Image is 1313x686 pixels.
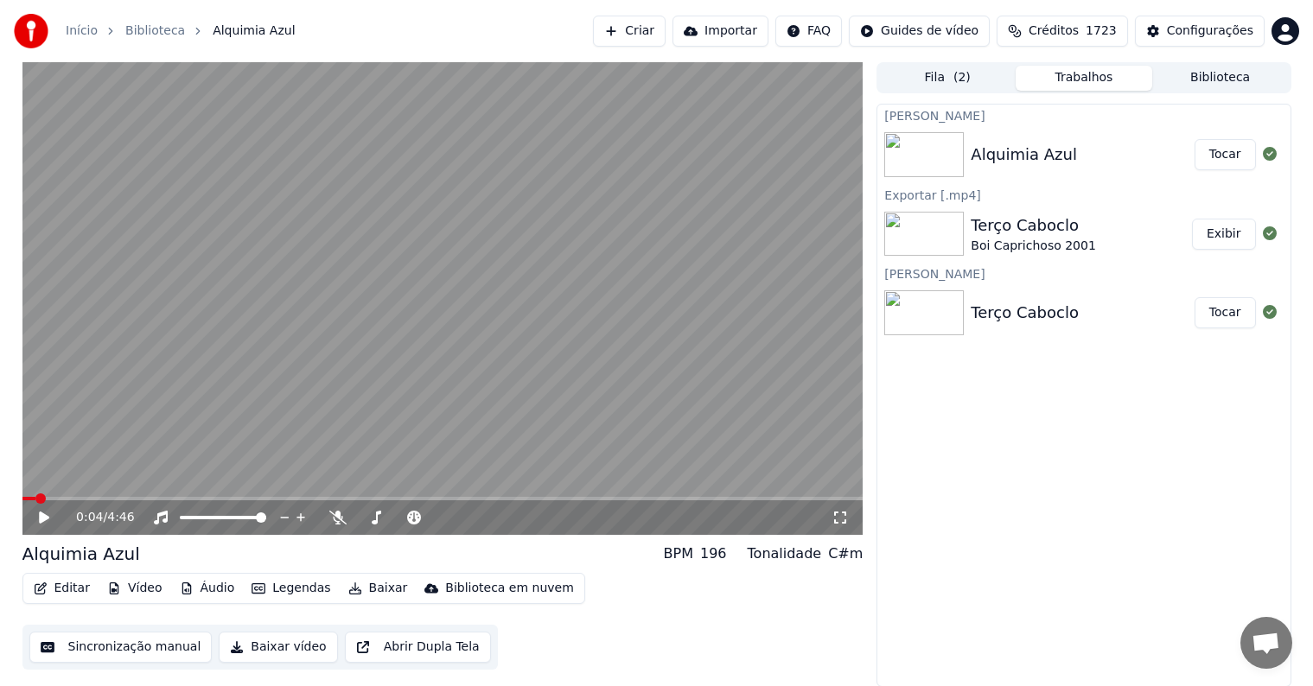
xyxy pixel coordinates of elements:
[971,238,1095,255] div: Boi Caprichoso 2001
[345,632,491,663] button: Abrir Dupla Tela
[877,105,1290,125] div: [PERSON_NAME]
[700,543,727,564] div: 196
[877,184,1290,205] div: Exportar [.mp4]
[1016,66,1152,91] button: Trabalhos
[1240,617,1292,669] div: Bate-papo aberto
[672,16,768,47] button: Importar
[76,509,103,526] span: 0:04
[173,576,242,600] button: Áudio
[27,576,97,600] button: Editar
[22,542,140,566] div: Alquimia Azul
[971,143,1077,167] div: Alquimia Azul
[341,576,415,600] button: Baixar
[245,576,337,600] button: Legendas
[213,22,295,40] span: Alquimia Azul
[29,632,213,663] button: Sincronização manual
[445,580,574,597] div: Biblioteca em nuvem
[593,16,666,47] button: Criar
[1167,22,1253,40] div: Configurações
[1195,139,1256,170] button: Tocar
[748,543,822,564] div: Tonalidade
[1086,22,1117,40] span: 1723
[849,16,990,47] button: Guides de vídeo
[76,509,118,526] div: /
[877,263,1290,283] div: [PERSON_NAME]
[971,213,1095,238] div: Terço Caboclo
[66,22,98,40] a: Início
[107,509,134,526] span: 4:46
[14,14,48,48] img: youka
[775,16,842,47] button: FAQ
[100,576,169,600] button: Vídeo
[664,543,693,564] div: BPM
[1152,66,1289,91] button: Biblioteca
[1192,219,1256,250] button: Exibir
[1029,22,1079,40] span: Créditos
[971,301,1079,325] div: Terço Caboclo
[997,16,1128,47] button: Créditos1723
[1195,297,1256,328] button: Tocar
[879,66,1016,91] button: Fila
[1135,16,1265,47] button: Configurações
[125,22,185,40] a: Biblioteca
[828,543,863,564] div: C#m
[953,69,971,86] span: ( 2 )
[219,632,337,663] button: Baixar vídeo
[66,22,296,40] nav: breadcrumb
